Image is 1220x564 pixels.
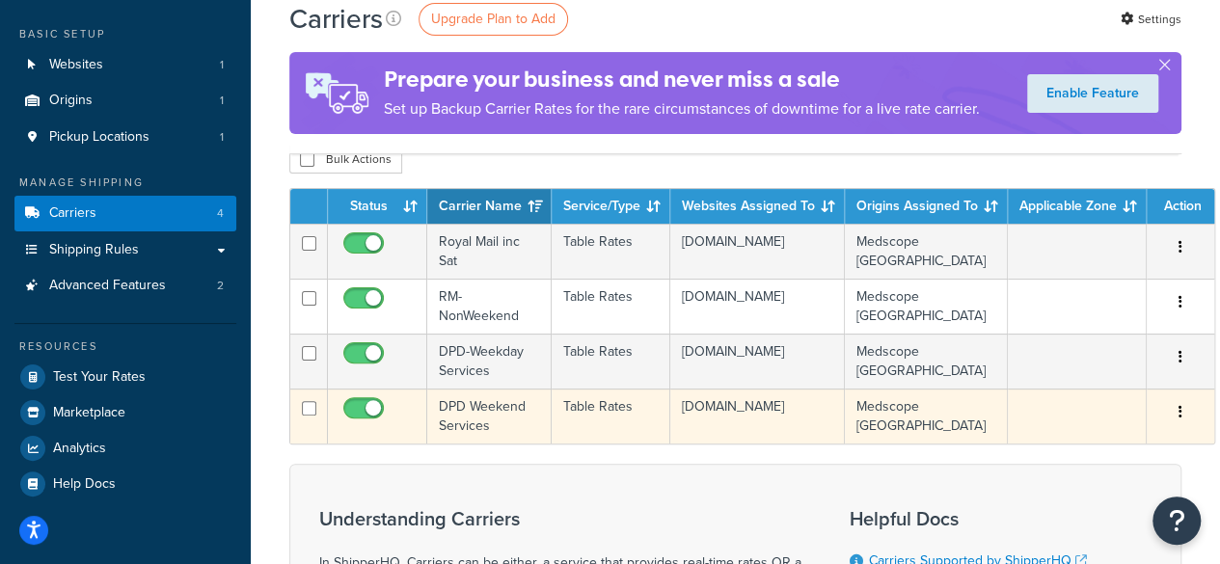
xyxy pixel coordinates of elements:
[845,389,1008,443] td: Medscope [GEOGRAPHIC_DATA]
[14,120,236,155] a: Pickup Locations 1
[220,93,224,109] span: 1
[49,57,103,73] span: Websites
[845,279,1008,334] td: Medscope [GEOGRAPHIC_DATA]
[552,389,670,443] td: Table Rates
[427,189,552,224] th: Carrier Name: activate to sort column ascending
[53,369,146,386] span: Test Your Rates
[14,47,236,83] a: Websites 1
[1152,497,1201,545] button: Open Resource Center
[384,95,980,122] p: Set up Backup Carrier Rates for the rare circumstances of downtime for a live rate carrier.
[14,175,236,191] div: Manage Shipping
[14,338,236,355] div: Resources
[1027,74,1158,113] a: Enable Feature
[14,431,236,466] a: Analytics
[328,189,427,224] th: Status: activate to sort column ascending
[289,52,384,134] img: ad-rules-rateshop-fe6ec290ccb7230408bd80ed9643f0289d75e0ffd9eb532fc0e269fcd187b520.png
[670,189,845,224] th: Websites Assigned To: activate to sort column ascending
[53,405,125,421] span: Marketplace
[14,196,236,231] li: Carriers
[49,205,96,222] span: Carriers
[670,224,845,279] td: [DOMAIN_NAME]
[289,145,402,174] button: Bulk Actions
[552,279,670,334] td: Table Rates
[845,189,1008,224] th: Origins Assigned To: activate to sort column ascending
[53,441,106,457] span: Analytics
[1121,6,1181,33] a: Settings
[319,508,801,529] h3: Understanding Carriers
[14,26,236,42] div: Basic Setup
[53,476,116,493] span: Help Docs
[49,278,166,294] span: Advanced Features
[419,3,568,36] a: Upgrade Plan to Add
[431,9,556,29] span: Upgrade Plan to Add
[14,47,236,83] li: Websites
[1008,189,1147,224] th: Applicable Zone: activate to sort column ascending
[670,334,845,389] td: [DOMAIN_NAME]
[217,205,224,222] span: 4
[217,278,224,294] span: 2
[49,129,149,146] span: Pickup Locations
[552,224,670,279] td: Table Rates
[427,389,552,443] td: DPD Weekend Services
[14,196,236,231] a: Carriers 4
[552,189,670,224] th: Service/Type: activate to sort column ascending
[14,83,236,119] a: Origins 1
[670,389,845,443] td: [DOMAIN_NAME]
[427,279,552,334] td: RM-NonWeekend
[1147,189,1214,224] th: Action
[427,334,552,389] td: DPD-Weekday Services
[14,467,236,501] a: Help Docs
[427,224,552,279] td: Royal Mail inc Sat
[850,508,1101,529] h3: Helpful Docs
[552,334,670,389] td: Table Rates
[384,64,980,95] h4: Prepare your business and never miss a sale
[14,120,236,155] li: Pickup Locations
[220,57,224,73] span: 1
[845,334,1008,389] td: Medscope [GEOGRAPHIC_DATA]
[14,395,236,430] a: Marketplace
[49,242,139,258] span: Shipping Rules
[14,268,236,304] a: Advanced Features 2
[670,279,845,334] td: [DOMAIN_NAME]
[14,268,236,304] li: Advanced Features
[49,93,93,109] span: Origins
[14,360,236,394] a: Test Your Rates
[14,232,236,268] a: Shipping Rules
[845,224,1008,279] td: Medscope [GEOGRAPHIC_DATA]
[220,129,224,146] span: 1
[14,83,236,119] li: Origins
